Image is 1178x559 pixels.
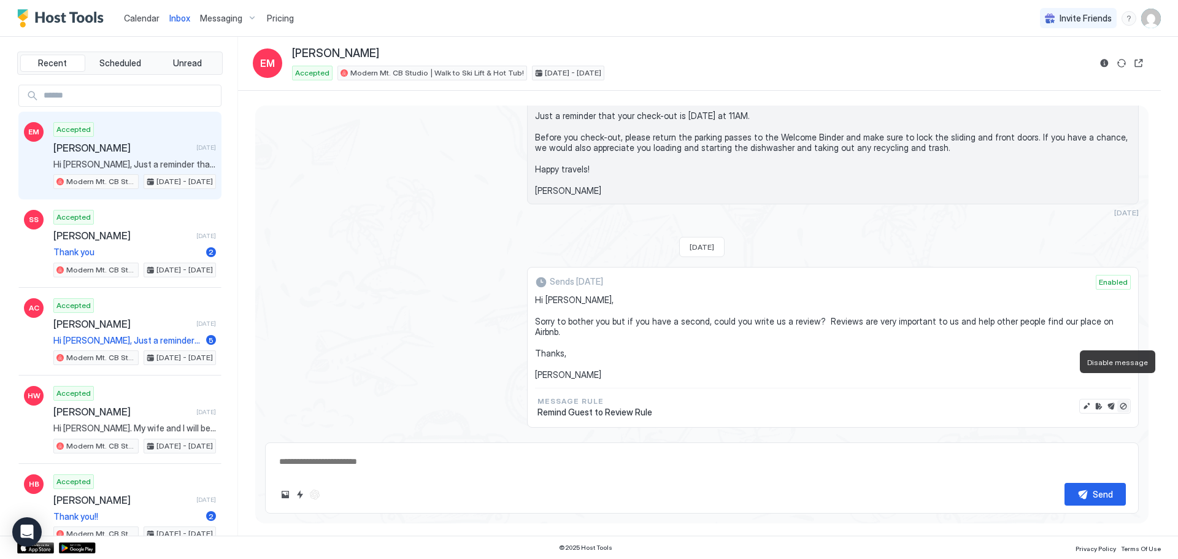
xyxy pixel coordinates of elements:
span: Message Rule [537,396,652,407]
span: Accepted [295,67,329,79]
a: Terms Of Use [1121,541,1161,554]
button: Edit message [1080,400,1093,412]
span: [DATE] [196,144,216,152]
span: © 2025 Host Tools [559,544,612,552]
span: HW [28,390,40,401]
span: Inbox [169,13,190,23]
span: Accepted [56,476,91,487]
span: AC [29,303,39,314]
span: Hi [PERSON_NAME], Just a reminder that your check-out is [DATE] at 11AM. Before you check-out, pl... [53,335,201,346]
span: Hi [PERSON_NAME], Just a reminder that your check-out is [DATE] at 11AM. Before you check-out, pl... [535,89,1131,196]
span: Thank you [53,247,201,258]
span: [DATE] - [DATE] [156,441,213,452]
span: Sends [DATE] [550,276,603,287]
span: [DATE] [690,242,714,252]
span: Modern Mt. CB Studio | Walk to Ski Lift & Hot Tub! [66,528,136,539]
span: Recent [38,58,67,69]
a: Privacy Policy [1076,541,1116,554]
button: Open reservation [1131,56,1146,71]
span: [PERSON_NAME] [53,142,191,154]
span: Hi [PERSON_NAME]. My wife and I will be visiting [GEOGRAPHIC_DATA] to see fall colors and your pl... [53,423,216,434]
span: Modern Mt. CB Studio | Walk to Ski Lift & Hot Tub! [66,176,136,187]
span: Enabled [1099,277,1128,288]
span: Modern Mt. CB Studio | Walk to Ski Lift & Hot Tub! [66,264,136,276]
span: Accepted [56,388,91,399]
div: User profile [1141,9,1161,28]
button: Sync reservation [1114,56,1129,71]
span: [PERSON_NAME] [53,406,191,418]
span: 5 [209,336,214,345]
span: Thank you!! [53,511,201,522]
span: [PERSON_NAME] [53,318,191,330]
span: 2 [209,512,214,521]
button: Edit rule [1093,400,1105,412]
span: Scheduled [99,58,141,69]
span: [PERSON_NAME] [53,229,191,242]
span: HB [29,479,39,490]
span: Invite Friends [1060,13,1112,24]
a: Google Play Store [59,542,96,553]
span: [DATE] [196,232,216,240]
span: Disable message [1087,358,1148,367]
button: Upload image [278,487,293,502]
a: App Store [17,542,54,553]
span: SS [29,214,39,225]
span: EM [260,56,275,71]
span: Modern Mt. CB Studio | Walk to Ski Lift & Hot Tub! [66,352,136,363]
span: Modern Mt. CB Studio | Walk to Ski Lift & Hot Tub! [350,67,524,79]
span: [DATE] [196,408,216,416]
span: EM [28,126,39,137]
span: Accepted [56,124,91,135]
div: tab-group [17,52,223,75]
span: [DATE] [196,496,216,504]
span: Remind Guest to Review Rule [537,407,652,418]
span: Terms Of Use [1121,545,1161,552]
span: [DATE] - [DATE] [156,528,213,539]
span: Accepted [56,300,91,311]
a: Calendar [124,12,160,25]
input: Input Field [39,85,221,106]
span: Calendar [124,13,160,23]
a: Host Tools Logo [17,9,109,28]
span: [DATE] - [DATE] [156,264,213,276]
span: Hi [PERSON_NAME], Just a reminder that your check-out is [DATE] at 11AM. Before you check-out, pl... [53,159,216,170]
span: Modern Mt. CB Studio | Walk to Ski Lift & Hot Tub! [66,441,136,452]
button: Disable message [1117,400,1130,412]
span: [PERSON_NAME] [292,47,379,61]
span: Hi [PERSON_NAME], Sorry to bother you but if you have a second, could you write us a review? Revi... [535,295,1131,380]
span: [DATE] - [DATE] [545,67,601,79]
span: [PERSON_NAME] [53,494,191,506]
span: [DATE] [196,320,216,328]
button: Quick reply [293,487,307,502]
span: 2 [209,247,214,256]
span: Messaging [200,13,242,24]
span: [DATE] - [DATE] [156,176,213,187]
button: Scheduled [88,55,153,72]
span: Unread [173,58,202,69]
button: Reservation information [1097,56,1112,71]
div: Send [1093,488,1113,501]
span: Accepted [56,212,91,223]
span: Pricing [267,13,294,24]
button: Unread [155,55,220,72]
div: Open Intercom Messenger [12,517,42,547]
a: Inbox [169,12,190,25]
button: Send now [1105,400,1117,412]
div: menu [1122,11,1136,26]
span: [DATE] [1114,208,1139,217]
span: Privacy Policy [1076,545,1116,552]
button: Recent [20,55,85,72]
button: Send [1064,483,1126,506]
span: [DATE] - [DATE] [156,352,213,363]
